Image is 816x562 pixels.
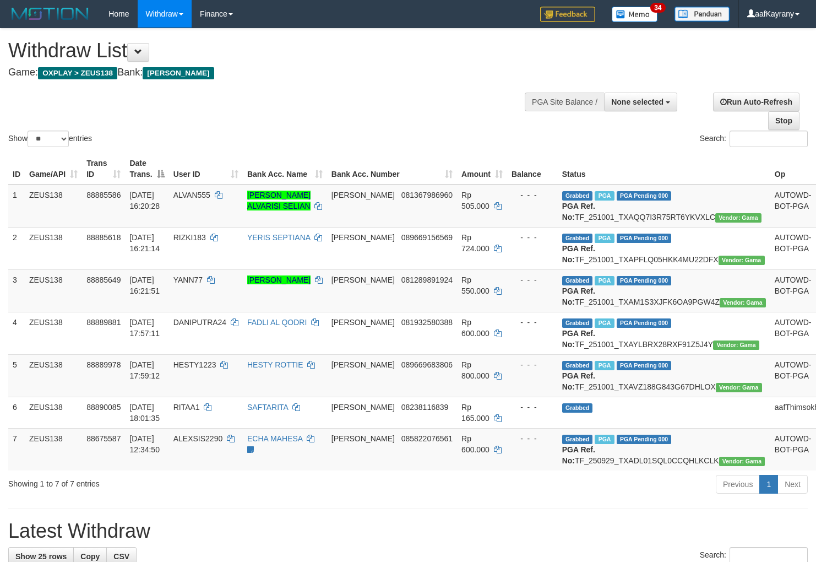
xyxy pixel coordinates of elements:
[86,403,121,412] span: 88890085
[28,131,69,147] select: Showentries
[173,233,206,242] span: RIZKI183
[558,227,770,269] td: TF_251001_TXAPFLQ05HKK4MU22DFX
[8,397,25,428] td: 6
[715,213,761,223] span: Vendor URL: https://trx31.1velocity.biz
[461,434,489,454] span: Rp 600.000
[562,202,595,221] b: PGA Ref. No:
[617,276,672,285] span: PGA Pending
[331,318,395,327] span: [PERSON_NAME]
[525,93,604,111] div: PGA Site Balance /
[720,298,766,307] span: Vendor URL: https://trx31.1velocity.biz
[173,275,203,284] span: YANN77
[461,318,489,338] span: Rp 600.000
[113,552,129,561] span: CSV
[507,153,558,185] th: Balance
[595,318,614,328] span: Marked by aafanarl
[674,7,730,21] img: panduan.png
[25,428,82,471] td: ZEUS138
[331,275,395,284] span: [PERSON_NAME]
[15,552,67,561] span: Show 25 rows
[558,354,770,397] td: TF_251001_TXAVZ188G843G67DHLOX
[562,234,593,243] span: Grabbed
[617,191,672,201] span: PGA Pending
[558,153,770,185] th: Status
[86,318,121,327] span: 88889881
[8,269,25,312] td: 3
[25,312,82,354] td: ZEUS138
[331,434,395,443] span: [PERSON_NAME]
[512,433,553,444] div: - - -
[719,256,765,265] span: Vendor URL: https://trx31.1velocity.biz
[730,131,808,147] input: Search:
[595,234,614,243] span: Marked by aafanarl
[86,233,121,242] span: 88885618
[700,131,808,147] label: Search:
[8,6,92,22] img: MOTION_logo.png
[461,403,489,423] span: Rp 165.000
[25,354,82,397] td: ZEUS138
[247,191,311,210] a: [PERSON_NAME] ALVARISI SELIAN
[86,275,121,284] span: 88885649
[512,317,553,328] div: - - -
[169,153,243,185] th: User ID: activate to sort column ascending
[512,232,553,243] div: - - -
[243,153,327,185] th: Bank Acc. Name: activate to sort column ascending
[8,185,25,228] td: 1
[331,233,395,242] span: [PERSON_NAME]
[562,361,593,370] span: Grabbed
[401,233,453,242] span: Copy 089669156569 to clipboard
[650,3,665,13] span: 34
[331,360,395,369] span: [PERSON_NAME]
[8,312,25,354] td: 4
[8,428,25,471] td: 7
[129,233,160,253] span: [DATE] 16:21:14
[247,434,302,443] a: ECHA MAHESA
[129,318,160,338] span: [DATE] 17:57:11
[713,93,799,111] a: Run Auto-Refresh
[331,403,395,412] span: [PERSON_NAME]
[247,360,303,369] a: HESTY ROTTIE
[540,7,595,22] img: Feedback.jpg
[461,275,489,295] span: Rp 550.000
[604,93,677,111] button: None selected
[512,359,553,370] div: - - -
[129,360,160,380] span: [DATE] 17:59:12
[716,383,762,392] span: Vendor URL: https://trx31.1velocity.biz
[558,269,770,312] td: TF_251001_TXAM1S3XJFK6OA9PGW4Z
[562,403,593,413] span: Grabbed
[562,276,593,285] span: Grabbed
[8,354,25,397] td: 5
[611,98,663,106] span: None selected
[562,287,595,306] b: PGA Ref. No:
[173,318,226,327] span: DANIPUTRA24
[247,275,311,284] a: [PERSON_NAME]
[401,275,453,284] span: Copy 081289891924 to clipboard
[86,191,121,199] span: 88885586
[80,552,100,561] span: Copy
[562,318,593,328] span: Grabbed
[129,403,160,423] span: [DATE] 18:01:35
[457,153,507,185] th: Amount: activate to sort column ascending
[173,191,210,199] span: ALVAN555
[401,434,453,443] span: Copy 085822076561 to clipboard
[512,190,553,201] div: - - -
[129,191,160,210] span: [DATE] 16:20:28
[461,233,489,253] span: Rp 724.000
[562,445,595,465] b: PGA Ref. No:
[25,269,82,312] td: ZEUS138
[562,244,595,264] b: PGA Ref. No:
[173,403,200,412] span: RITAA1
[247,233,310,242] a: YERIS SEPTIANA
[25,397,82,428] td: ZEUS138
[8,40,533,62] h1: Withdraw List
[327,153,457,185] th: Bank Acc. Number: activate to sort column ascending
[759,475,778,494] a: 1
[461,360,489,380] span: Rp 800.000
[595,276,614,285] span: Marked by aafanarl
[129,275,160,295] span: [DATE] 16:21:51
[173,360,216,369] span: HESTY1223
[558,312,770,354] td: TF_251001_TXAYLBRX28RXF91Z5J4Y
[8,520,808,542] h1: Latest Withdraw
[716,475,760,494] a: Previous
[401,360,453,369] span: Copy 089669683806 to clipboard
